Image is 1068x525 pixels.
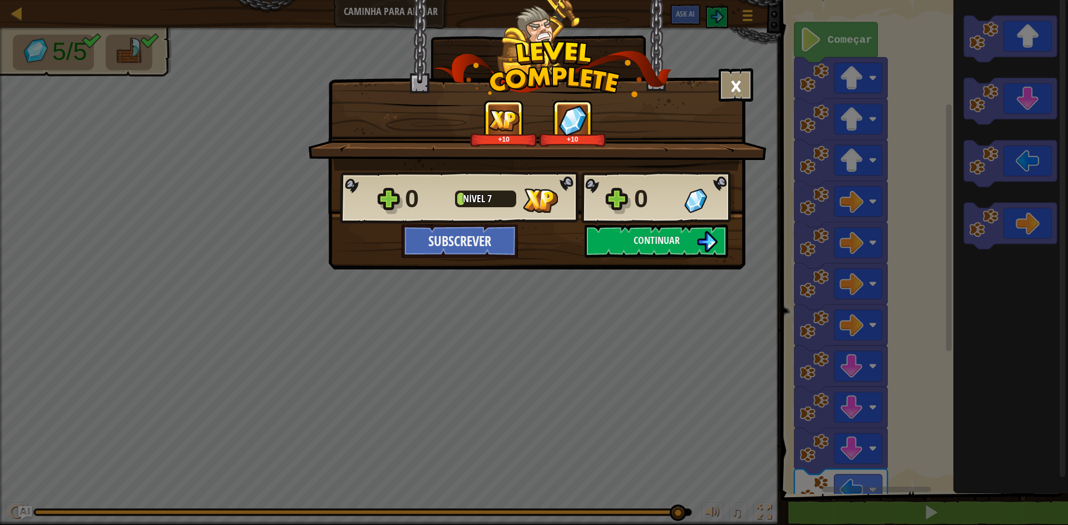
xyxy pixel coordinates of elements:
div: 0 [634,181,678,217]
span: Nível [463,192,487,206]
div: +10 [541,135,604,143]
span: Continuar [634,233,680,247]
img: XP Ganho [488,109,520,131]
img: XP Ganho [523,188,558,213]
img: Gemas Ganhas [558,105,587,136]
button: Continuar [585,224,728,258]
button: × [719,68,753,102]
img: Continuar [696,231,718,252]
div: +10 [472,135,535,143]
span: 7 [487,192,492,206]
img: level_complete.png [433,41,672,97]
img: Gemas Ganhas [684,188,707,213]
div: 0 [405,181,448,217]
button: Subscrever [402,224,518,258]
